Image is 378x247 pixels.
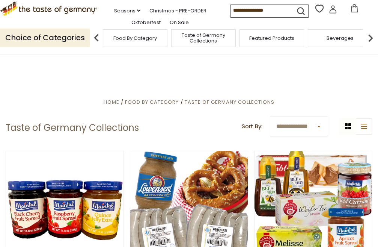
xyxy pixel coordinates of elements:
[249,35,294,41] a: Featured Products
[149,7,206,15] a: Christmas - PRE-ORDER
[327,35,354,41] a: Beverages
[185,98,274,106] a: Taste of Germany Collections
[125,98,179,106] a: Food By Category
[131,18,161,27] a: Oktoberfest
[170,18,189,27] a: On Sale
[173,32,233,44] a: Taste of Germany Collections
[104,98,119,106] a: Home
[89,30,104,45] img: previous arrow
[6,122,139,133] h1: Taste of Germany Collections
[114,7,140,15] a: Seasons
[113,35,157,41] a: Food By Category
[242,122,262,131] label: Sort By:
[363,30,378,45] img: next arrow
